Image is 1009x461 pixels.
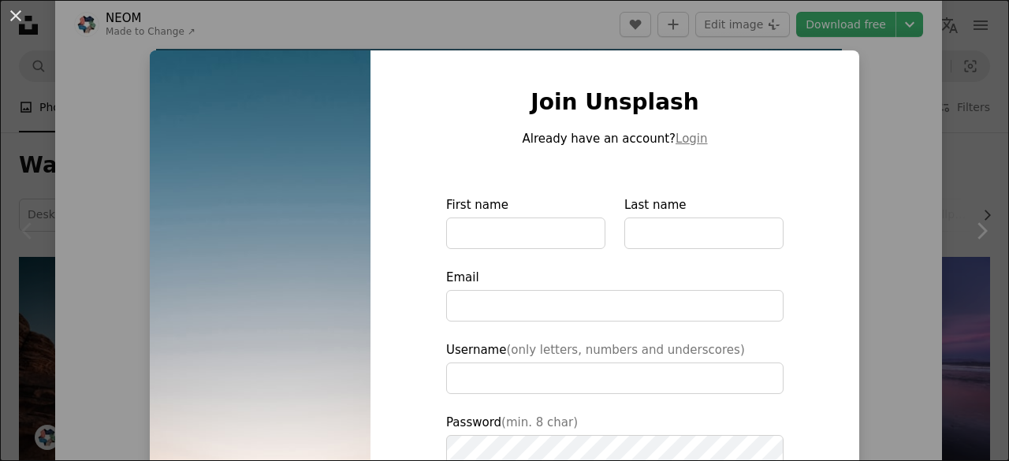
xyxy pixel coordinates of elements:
[446,268,784,322] label: Email
[446,195,605,249] label: First name
[446,129,784,148] p: Already have an account?
[446,340,784,394] label: Username
[446,88,784,117] h1: Join Unsplash
[446,362,784,394] input: Username(only letters, numbers and underscores)
[676,129,707,148] button: Login
[506,343,744,357] span: (only letters, numbers and underscores)
[501,415,578,429] span: (min. 8 char)
[624,195,784,249] label: Last name
[446,290,784,322] input: Email
[624,217,784,249] input: Last name
[446,217,605,249] input: First name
